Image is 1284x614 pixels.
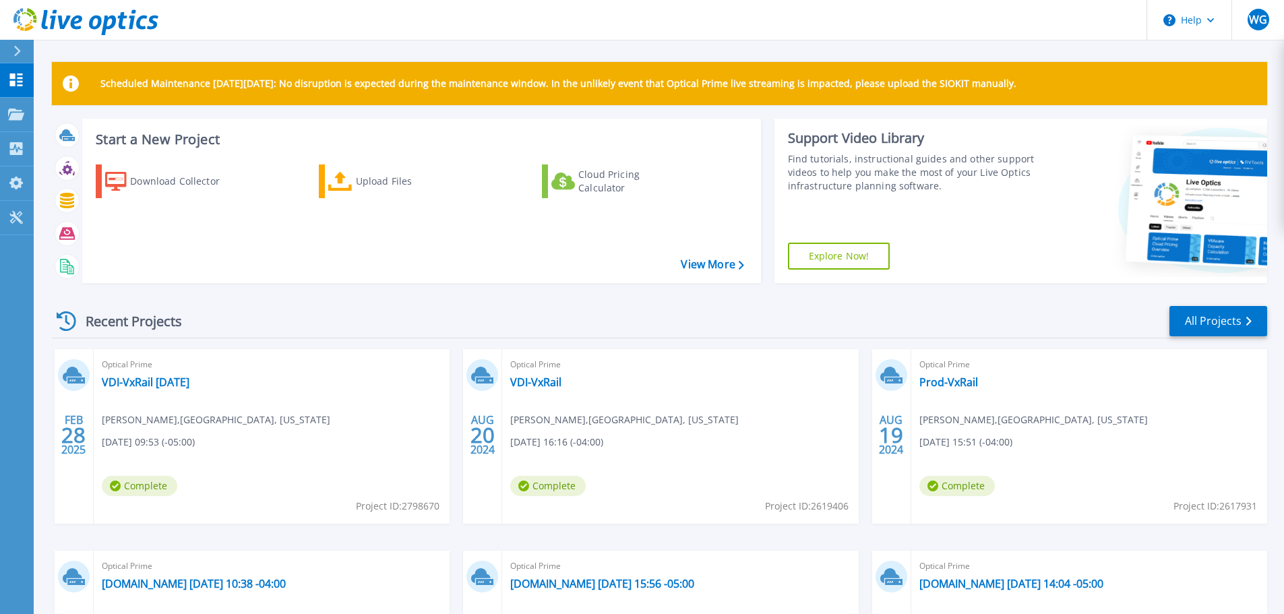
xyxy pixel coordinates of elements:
[510,577,694,590] a: [DOMAIN_NAME] [DATE] 15:56 -05:00
[52,305,200,338] div: Recent Projects
[919,412,1148,427] span: [PERSON_NAME] , [GEOGRAPHIC_DATA], [US_STATE]
[542,164,692,198] a: Cloud Pricing Calculator
[919,559,1259,574] span: Optical Prime
[919,435,1012,450] span: [DATE] 15:51 (-04:00)
[1173,499,1257,514] span: Project ID: 2617931
[681,258,743,271] a: View More
[510,476,586,496] span: Complete
[919,375,978,389] a: Prod-VxRail
[510,357,850,372] span: Optical Prime
[510,375,561,389] a: VDI-VxRail
[100,78,1016,89] p: Scheduled Maintenance [DATE][DATE]: No disruption is expected during the maintenance window. In t...
[470,429,495,441] span: 20
[510,412,739,427] span: [PERSON_NAME] , [GEOGRAPHIC_DATA], [US_STATE]
[919,577,1103,590] a: [DOMAIN_NAME] [DATE] 14:04 -05:00
[788,243,890,270] a: Explore Now!
[470,410,495,460] div: AUG 2024
[788,129,1039,147] div: Support Video Library
[356,168,464,195] div: Upload Files
[510,559,850,574] span: Optical Prime
[130,168,238,195] div: Download Collector
[96,164,246,198] a: Download Collector
[919,357,1259,372] span: Optical Prime
[96,132,743,147] h3: Start a New Project
[788,152,1039,193] div: Find tutorials, instructional guides and other support videos to help you make the most of your L...
[102,476,177,496] span: Complete
[578,168,686,195] div: Cloud Pricing Calculator
[102,375,189,389] a: VDI-VxRail [DATE]
[102,559,441,574] span: Optical Prime
[879,429,903,441] span: 19
[765,499,849,514] span: Project ID: 2619406
[102,577,286,590] a: [DOMAIN_NAME] [DATE] 10:38 -04:00
[878,410,904,460] div: AUG 2024
[356,499,439,514] span: Project ID: 2798670
[510,435,603,450] span: [DATE] 16:16 (-04:00)
[1169,306,1267,336] a: All Projects
[61,410,86,460] div: FEB 2025
[102,435,195,450] span: [DATE] 09:53 (-05:00)
[919,476,995,496] span: Complete
[1249,14,1267,25] span: WG
[319,164,469,198] a: Upload Files
[102,412,330,427] span: [PERSON_NAME] , [GEOGRAPHIC_DATA], [US_STATE]
[102,357,441,372] span: Optical Prime
[61,429,86,441] span: 28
